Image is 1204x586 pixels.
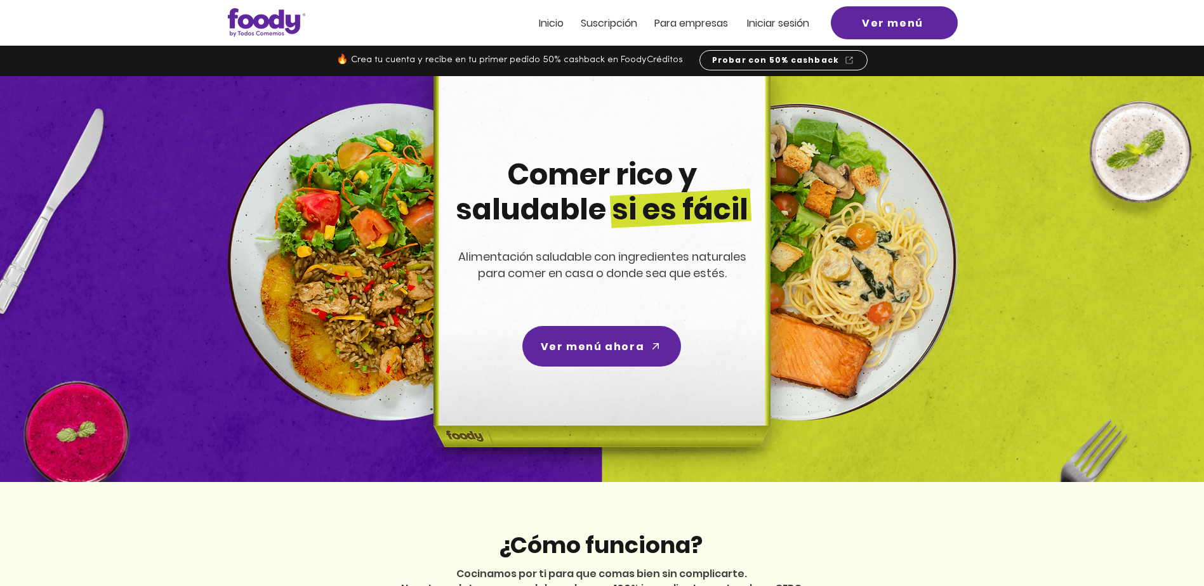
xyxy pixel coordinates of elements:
[498,529,703,561] span: ¿Cómo funciona?
[581,16,637,30] span: Suscripción
[712,55,840,66] span: Probar con 50% cashback
[458,249,746,281] span: Alimentación saludable con ingredientes naturales para comer en casa o donde sea que estés.
[654,16,666,30] span: Pa
[336,55,683,65] span: 🔥 Crea tu cuenta y recibe en tu primer pedido 50% cashback en FoodyCréditos
[747,18,809,29] a: Iniciar sesión
[581,18,637,29] a: Suscripción
[862,15,923,31] span: Ver menú
[522,326,681,367] a: Ver menú ahora
[398,76,802,482] img: headline-center-compress.png
[541,339,644,355] span: Ver menú ahora
[228,8,305,37] img: Logo_Foody V2.0.0 (3).png
[228,103,545,420] img: left-dish-compress.png
[1130,512,1191,573] iframe: Messagebird Livechat Widget
[666,16,728,30] span: ra empresas
[539,18,564,29] a: Inicio
[654,18,728,29] a: Para empresas
[747,16,809,30] span: Iniciar sesión
[456,566,747,581] span: Cocinamos por ti para que comas bien sin complicarte.
[539,16,564,30] span: Inicio
[831,6,958,39] a: Ver menú
[456,154,748,230] span: Comer rico y saludable si es fácil
[699,50,868,70] a: Probar con 50% cashback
